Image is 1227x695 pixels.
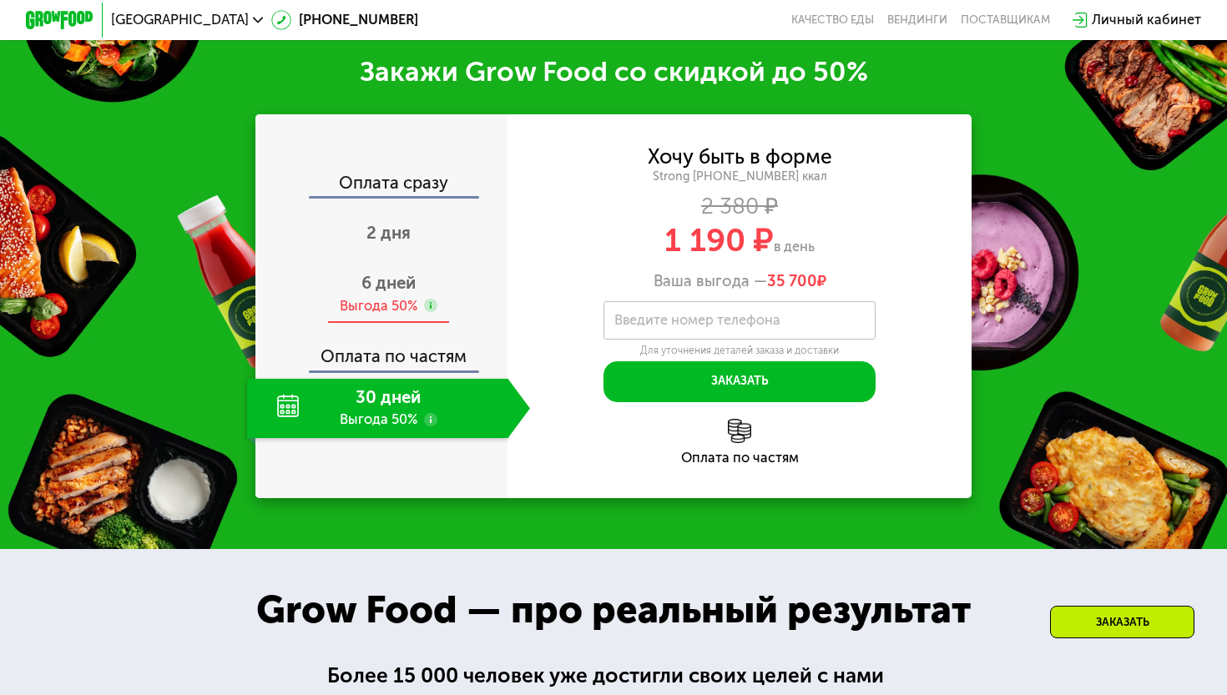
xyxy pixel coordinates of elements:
span: 6 дней [361,273,416,293]
img: l6xcnZfty9opOoJh.png [728,419,752,443]
div: Более 15 000 человек уже достигли своих целей с нами [327,660,900,692]
a: [PHONE_NUMBER] [271,10,418,31]
div: Заказать [1050,606,1194,638]
a: Вендинги [887,13,947,27]
div: 2 380 ₽ [507,197,971,216]
span: ₽ [767,272,826,290]
span: 2 дня [366,223,411,243]
div: Оплата сразу [257,174,507,197]
div: Личный кабинет [1092,10,1201,31]
div: Хочу быть в форме [648,148,832,167]
div: Выгода 50% [340,297,417,316]
span: [GEOGRAPHIC_DATA] [111,13,249,27]
span: в день [774,239,815,254]
div: Для уточнения деталей заказа и доставки [603,344,876,357]
div: поставщикам [961,13,1050,27]
div: Grow Food — про реальный результат [227,581,1000,639]
span: 1 190 ₽ [664,221,774,259]
div: Ваша выгода — [507,272,971,290]
div: Strong [PHONE_NUMBER] ккал [507,169,971,184]
div: Оплата по частям [257,331,507,370]
div: Оплата по частям [507,451,971,465]
button: Заказать [603,361,876,402]
a: Качество еды [791,13,874,27]
label: Введите номер телефона [614,315,780,325]
span: 35 700 [767,272,817,290]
